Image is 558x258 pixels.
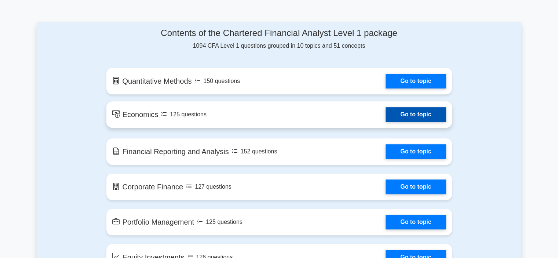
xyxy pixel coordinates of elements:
div: 1094 CFA Level 1 questions grouped in 10 topics and 51 concepts [106,28,452,50]
a: Go to topic [386,74,446,88]
a: Go to topic [386,215,446,229]
a: Go to topic [386,144,446,159]
h4: Contents of the Chartered Financial Analyst Level 1 package [106,28,452,39]
a: Go to topic [386,107,446,122]
a: Go to topic [386,179,446,194]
